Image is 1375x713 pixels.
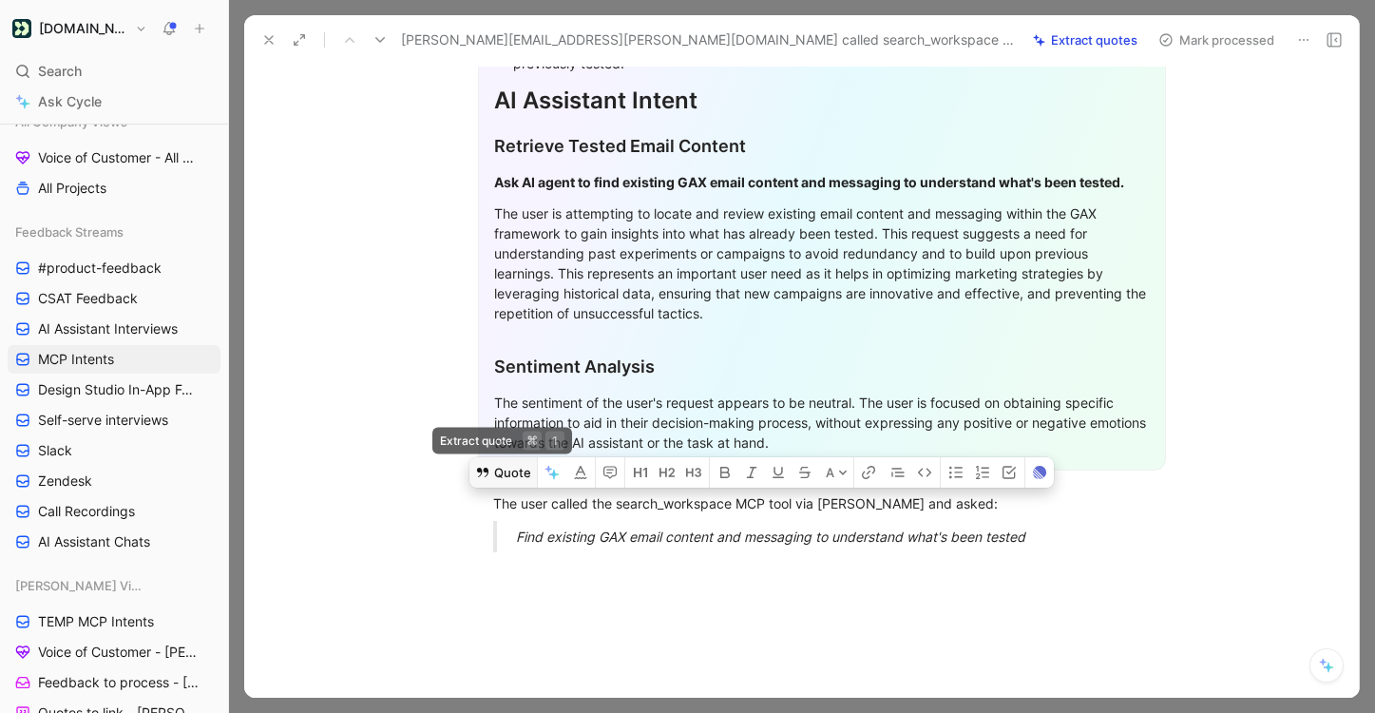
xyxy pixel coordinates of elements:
[8,87,220,116] a: Ask Cycle
[516,529,1025,545] em: Find existing GAX email content and messaging to understand what's been tested
[38,179,106,198] span: All Projects
[38,612,154,631] span: TEMP MCP Intents
[8,376,220,404] a: Design Studio In-App Feedback
[38,502,135,521] span: Call Recordings
[820,457,853,488] button: A
[1024,27,1146,53] button: Extract quotes
[469,457,537,488] button: Quote
[494,84,1150,118] div: AI Assistant Intent
[38,532,150,551] span: AI Assistant Chats
[8,571,220,600] div: [PERSON_NAME] Views
[38,289,138,308] span: CSAT Feedback
[38,60,82,83] span: Search
[38,350,114,369] span: MCP Intents
[15,222,124,241] span: Feedback Streams
[8,497,220,526] a: Call Recordings
[38,472,92,491] span: Zendesk
[38,380,198,399] span: Design Studio In-App Feedback
[401,29,1017,51] span: [PERSON_NAME][EMAIL_ADDRESS][PERSON_NAME][DOMAIN_NAME] called search_workspace from [PERSON_NAME]
[494,133,1150,159] div: Retrieve Tested Email Content
[8,406,220,434] a: Self-serve interviews
[8,528,220,556] a: AI Assistant Chats
[8,345,220,374] a: MCP Intents
[8,467,220,495] a: Zendesk
[8,15,152,42] button: Customer.io[DOMAIN_NAME]
[38,259,162,278] span: #product-feedback
[494,203,1150,323] div: The user is attempting to locate and review existing email content and messaging within the GAX f...
[8,436,220,465] a: Slack
[8,144,220,172] a: Voice of Customer - All Areas
[38,441,72,460] span: Slack
[39,20,127,37] h1: [DOMAIN_NAME]
[38,643,200,662] span: Voice of Customer - [PERSON_NAME]
[8,607,220,636] a: TEMP MCP Intents
[8,218,220,556] div: Feedback Streams#product-feedbackCSAT FeedbackAI Assistant InterviewsMCP IntentsDesign Studio In-...
[38,411,168,430] span: Self-serve interviews
[8,254,220,282] a: #product-feedback
[8,315,220,343] a: AI Assistant Interviews
[38,90,102,113] span: Ask Cycle
[8,57,220,86] div: Search
[12,19,31,38] img: Customer.io
[493,493,1151,513] div: The user called the search_workspace MCP tool via [PERSON_NAME] and asked:
[494,393,1150,453] div: The sentiment of the user's request appears to be neutral. The user is focused on obtaining speci...
[8,218,220,246] div: Feedback Streams
[8,638,220,666] a: Voice of Customer - [PERSON_NAME]
[494,174,1124,190] strong: Ask AI agent to find existing GAX email content and messaging to understand what's been tested.
[8,668,220,697] a: Feedback to process - [PERSON_NAME]
[15,576,144,595] span: [PERSON_NAME] Views
[494,354,1150,379] div: Sentiment Analysis
[38,673,201,692] span: Feedback to process - [PERSON_NAME]
[8,107,220,202] div: All Company ViewsVoice of Customer - All AreasAll Projects
[8,174,220,202] a: All Projects
[1150,27,1283,53] button: Mark processed
[38,319,178,338] span: AI Assistant Interviews
[38,148,196,167] span: Voice of Customer - All Areas
[8,284,220,313] a: CSAT Feedback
